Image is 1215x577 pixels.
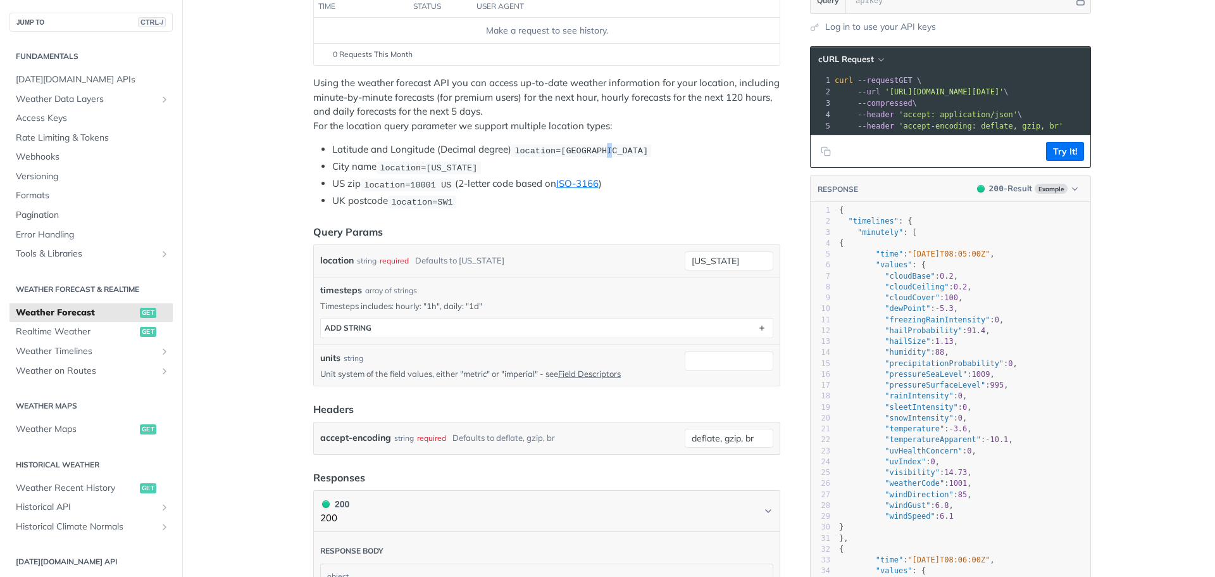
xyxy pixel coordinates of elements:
div: - Result [989,182,1032,195]
span: Access Keys [16,112,170,125]
span: "temperatureApparent" [885,435,981,444]
div: array of strings [365,285,417,296]
div: 19 [811,402,830,413]
span: 91.4 [967,326,985,335]
div: 30 [811,522,830,533]
div: Responses [313,470,365,485]
span: : , [839,424,972,433]
span: "precipitationProbability" [885,359,1004,368]
span: "temperature" [885,424,944,433]
div: Defaults to deflate, gzip, br [452,429,555,447]
span: Example [1035,184,1068,194]
span: : , [839,337,958,346]
div: Defaults to [US_STATE] [415,251,504,270]
a: Weather on RoutesShow subpages for Weather on Routes [9,362,173,381]
span: Weather Maps [16,423,137,436]
span: 6.8 [935,501,949,510]
span: --request [857,76,899,85]
div: 1 [811,75,832,86]
span: 88 [935,348,944,357]
span: "humidity" [885,348,930,357]
span: 1.13 [935,337,954,346]
span: --url [857,87,880,96]
span: : , [839,370,995,379]
a: Weather Mapsget [9,420,173,439]
span: --compressed [857,99,913,108]
span: \ [835,110,1022,119]
a: Webhooks [9,148,173,167]
button: Copy to clipboard [817,142,835,161]
div: 11 [811,315,830,326]
button: 200200-ResultExample [971,182,1084,195]
span: get [140,327,156,337]
div: Headers [313,402,354,417]
div: required [417,429,446,447]
span: 0 Requests This Month [333,49,413,60]
span: : { [839,566,926,575]
span: 0 [958,414,963,422]
span: "time" [876,555,903,564]
button: Show subpages for Weather on Routes [159,366,170,376]
span: 0 [967,447,971,455]
a: Log in to use your API keys [825,20,936,34]
span: - [949,424,953,433]
a: Pagination [9,206,173,225]
div: 33 [811,555,830,566]
p: 200 [320,511,349,526]
div: 3 [811,227,830,238]
span: "values" [876,566,913,575]
span: get [140,424,156,434]
span: : , [839,250,995,258]
div: 8 [811,282,830,293]
span: : , [839,326,990,335]
div: 16 [811,369,830,380]
span: "cloudCover" [885,293,940,302]
div: 26 [811,478,830,489]
span: 0.2 [954,282,968,291]
a: Formats [9,186,173,205]
span: '[URL][DOMAIN_NAME][DATE]' [885,87,1004,96]
span: "timelines" [848,217,898,225]
div: 14 [811,347,830,358]
span: 5.3 [940,304,954,313]
div: 28 [811,500,830,511]
div: 5 [811,249,830,260]
span: CTRL-/ [138,17,166,27]
button: 200 200200 [320,497,773,526]
span: Tools & Libraries [16,248,156,260]
a: Error Handling [9,225,173,244]
a: Access Keys [9,109,173,128]
span: 200 [322,500,330,508]
span: get [140,483,156,493]
a: Versioning [9,167,173,186]
span: - [935,304,940,313]
h2: Weather Forecast & realtime [9,284,173,295]
a: Realtime Weatherget [9,322,173,341]
div: Response body [320,546,383,556]
span: "weatherCode" [885,479,944,488]
span: 995 [990,381,1004,390]
a: Rate Limiting & Tokens [9,129,173,148]
button: Show subpages for Historical Climate Normals [159,522,170,532]
span: 3.6 [954,424,968,433]
span: "values" [876,260,913,269]
span: : , [839,403,972,412]
a: Weather Forecastget [9,303,173,322]
div: 1 [811,205,830,216]
span: : , [839,348,949,357]
span: }, [839,534,849,543]
span: Weather Timelines [16,345,156,358]
span: Historical Climate Normals [16,521,156,533]
span: Weather Data Layers [16,93,156,106]
span: 'accept-encoding: deflate, gzip, br' [899,122,1063,130]
span: : , [839,282,972,291]
span: - [985,435,990,444]
div: required [380,251,409,270]
span: 200 [989,184,1004,193]
span: : , [839,555,995,564]
div: Make a request to see history. [319,24,775,37]
span: "cloudCeiling" [885,282,949,291]
li: Latitude and Longitude (Decimal degree) [332,143,780,157]
div: 2 [811,86,832,98]
a: Historical APIShow subpages for Historical API [9,498,173,517]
